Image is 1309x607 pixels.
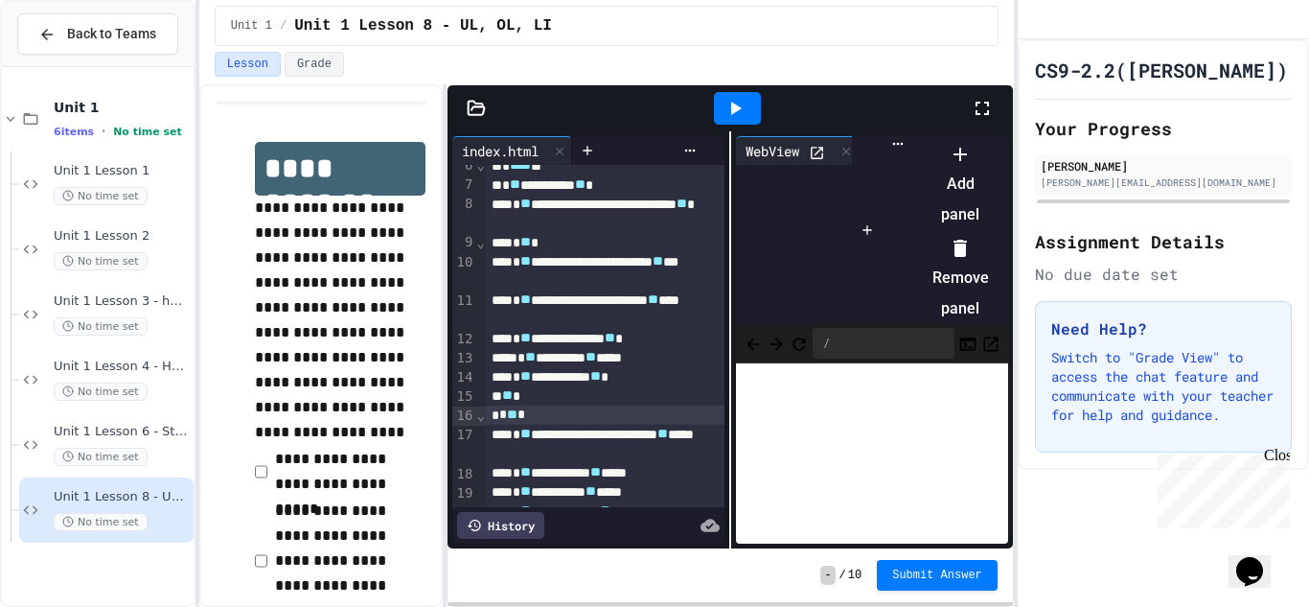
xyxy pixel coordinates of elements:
div: 18 [452,465,476,484]
div: 17 [452,426,476,464]
span: No time set [54,513,148,531]
span: Fold line [475,157,485,173]
span: Unit 1 Lesson 8 - UL, OL, LI [294,14,552,37]
div: 7 [452,175,476,195]
span: / [280,18,287,34]
span: Unit 1 [54,99,190,116]
button: Open in new tab [981,332,1000,355]
span: • [102,124,105,139]
div: 13 [452,349,476,368]
div: 11 [452,292,476,330]
div: WebView [736,141,809,161]
iframe: chat widget [1229,530,1290,588]
div: WebView [736,136,859,165]
span: No time set [113,126,182,138]
h1: CS9-2.2([PERSON_NAME]) [1035,57,1288,83]
iframe: Web Preview [736,363,1008,545]
p: Switch to "Grade View" to access the chat feature and communicate with your teacher for help and ... [1051,348,1275,425]
div: 19 [452,484,476,503]
span: / [839,568,846,583]
div: Chat with us now!Close [8,8,132,122]
span: No time set [54,252,148,270]
span: Unit 1 Lesson 8 - UL, OL, LI [54,489,190,505]
span: No time set [54,383,148,401]
span: No time set [54,187,148,205]
li: Remove panel [932,232,989,324]
div: 20 [452,503,476,523]
div: History [457,512,544,539]
div: No due date set [1035,263,1292,286]
span: Fold line [475,408,485,423]
div: 6 [452,156,476,175]
button: Refresh [790,332,809,355]
span: Back [744,331,763,355]
span: Unit 1 Lesson 3 - heading and paragraph tags [54,293,190,310]
span: Submit Answer [892,568,982,583]
button: Console [958,332,977,355]
h2: Your Progress [1035,115,1292,142]
span: Unit 1 Lesson 1 [54,163,190,179]
span: Unit 1 [231,18,272,34]
span: Fold line [475,235,485,250]
span: No time set [54,448,148,466]
button: Submit Answer [877,560,998,591]
iframe: chat widget [1150,447,1290,528]
div: index.html [452,136,572,165]
div: 10 [452,253,476,292]
span: - [820,566,835,585]
div: 14 [452,368,476,387]
span: Back to Teams [67,24,156,44]
div: [PERSON_NAME][EMAIL_ADDRESS][DOMAIN_NAME] [1041,175,1286,190]
div: [PERSON_NAME] [1041,157,1286,175]
span: Unit 1 Lesson 6 - Station 1 Build [54,424,190,440]
div: 12 [452,330,476,349]
div: / [813,328,954,359]
span: 6 items [54,126,94,138]
span: No time set [54,317,148,336]
span: 10 [848,568,861,583]
li: Add panel [932,138,989,230]
button: Grade [285,52,344,77]
div: index.html [452,141,548,161]
div: 15 [452,387,476,407]
span: Unit 1 Lesson 2 [54,228,190,245]
button: Back to Teams [17,13,178,55]
h2: Assignment Details [1035,228,1292,255]
span: Forward [767,331,786,355]
div: 16 [452,407,476,426]
div: 8 [452,195,476,233]
span: Unit 1 Lesson 4 - Headlines Lab [54,359,190,375]
button: Lesson [215,52,281,77]
h3: Need Help? [1051,317,1275,340]
div: 9 [452,233,476,252]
